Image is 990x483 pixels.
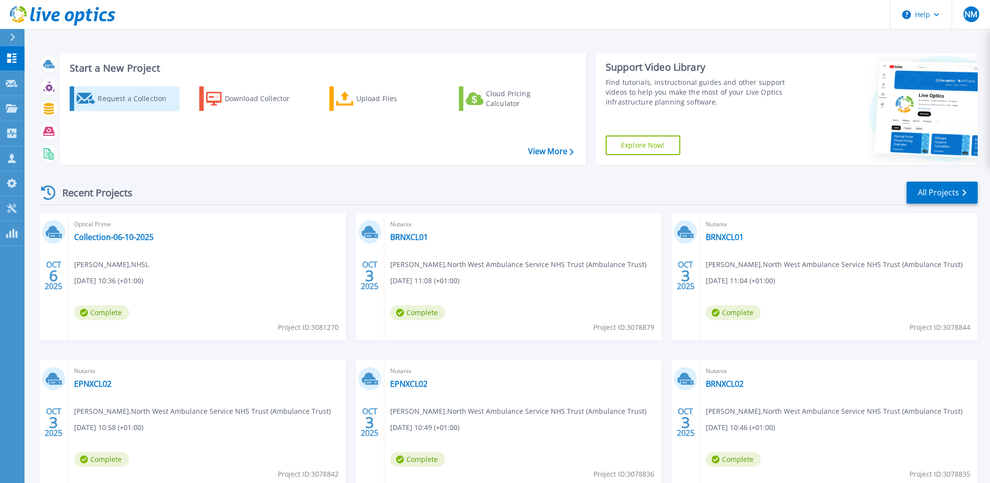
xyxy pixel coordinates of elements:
div: OCT 2025 [360,404,379,440]
span: [PERSON_NAME] , NHSL [74,259,149,270]
span: 3 [681,271,690,280]
span: Nutanix [74,366,340,376]
span: Project ID: 3078844 [910,322,970,333]
span: Complete [74,452,129,467]
a: BRNXCL02 [706,379,744,389]
span: [DATE] 10:36 (+01:00) [74,275,143,286]
span: Project ID: 3078842 [278,469,339,480]
a: BRNXCL01 [390,232,428,242]
span: Complete [390,305,445,320]
span: [DATE] 10:46 (+01:00) [706,422,775,433]
div: Cloud Pricing Calculator [486,89,564,108]
span: NM [964,10,977,18]
div: Support Video Library [606,61,801,74]
a: Collection-06-10-2025 [74,232,154,242]
span: [PERSON_NAME] , North West Ambulance Service NHS Trust (Ambulance Trust) [706,406,963,417]
div: Upload Files [356,89,435,108]
span: [PERSON_NAME] , North West Ambulance Service NHS Trust (Ambulance Trust) [706,259,963,270]
div: OCT 2025 [676,258,695,294]
span: [DATE] 11:04 (+01:00) [706,275,775,286]
div: Find tutorials, instructional guides and other support videos to help you make the most of your L... [606,78,801,107]
span: Complete [706,452,761,467]
span: Nutanix [706,219,972,230]
div: Request a Collection [98,89,176,108]
span: Complete [74,305,129,320]
a: Request a Collection [70,86,179,111]
a: EPNXCL02 [74,379,111,389]
a: Cloud Pricing Calculator [459,86,568,111]
a: View More [528,147,574,156]
div: OCT 2025 [44,404,63,440]
span: 3 [681,418,690,427]
div: Download Collector [225,89,303,108]
span: Project ID: 3081270 [278,322,339,333]
div: OCT 2025 [676,404,695,440]
span: Nutanix [390,366,656,376]
a: Explore Now! [606,135,680,155]
div: OCT 2025 [360,258,379,294]
span: [PERSON_NAME] , North West Ambulance Service NHS Trust (Ambulance Trust) [390,406,647,417]
div: Recent Projects [38,181,146,205]
span: [DATE] 10:49 (+01:00) [390,422,459,433]
span: Nutanix [390,219,656,230]
span: 3 [365,271,374,280]
span: Optical Prime [74,219,340,230]
span: [PERSON_NAME] , North West Ambulance Service NHS Trust (Ambulance Trust) [390,259,647,270]
span: 3 [49,418,58,427]
span: 3 [365,418,374,427]
span: 6 [49,271,58,280]
a: All Projects [907,182,978,204]
span: Project ID: 3078836 [593,469,654,480]
span: [DATE] 11:08 (+01:00) [390,275,459,286]
span: Project ID: 3078879 [593,322,654,333]
div: OCT 2025 [44,258,63,294]
span: [DATE] 10:58 (+01:00) [74,422,143,433]
a: EPNXCL02 [390,379,428,389]
a: Upload Files [329,86,439,111]
span: Nutanix [706,366,972,376]
h3: Start a New Project [70,63,573,74]
a: Download Collector [199,86,309,111]
span: Complete [390,452,445,467]
span: [PERSON_NAME] , North West Ambulance Service NHS Trust (Ambulance Trust) [74,406,331,417]
span: Project ID: 3078835 [910,469,970,480]
span: Complete [706,305,761,320]
a: BRNXCL01 [706,232,744,242]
